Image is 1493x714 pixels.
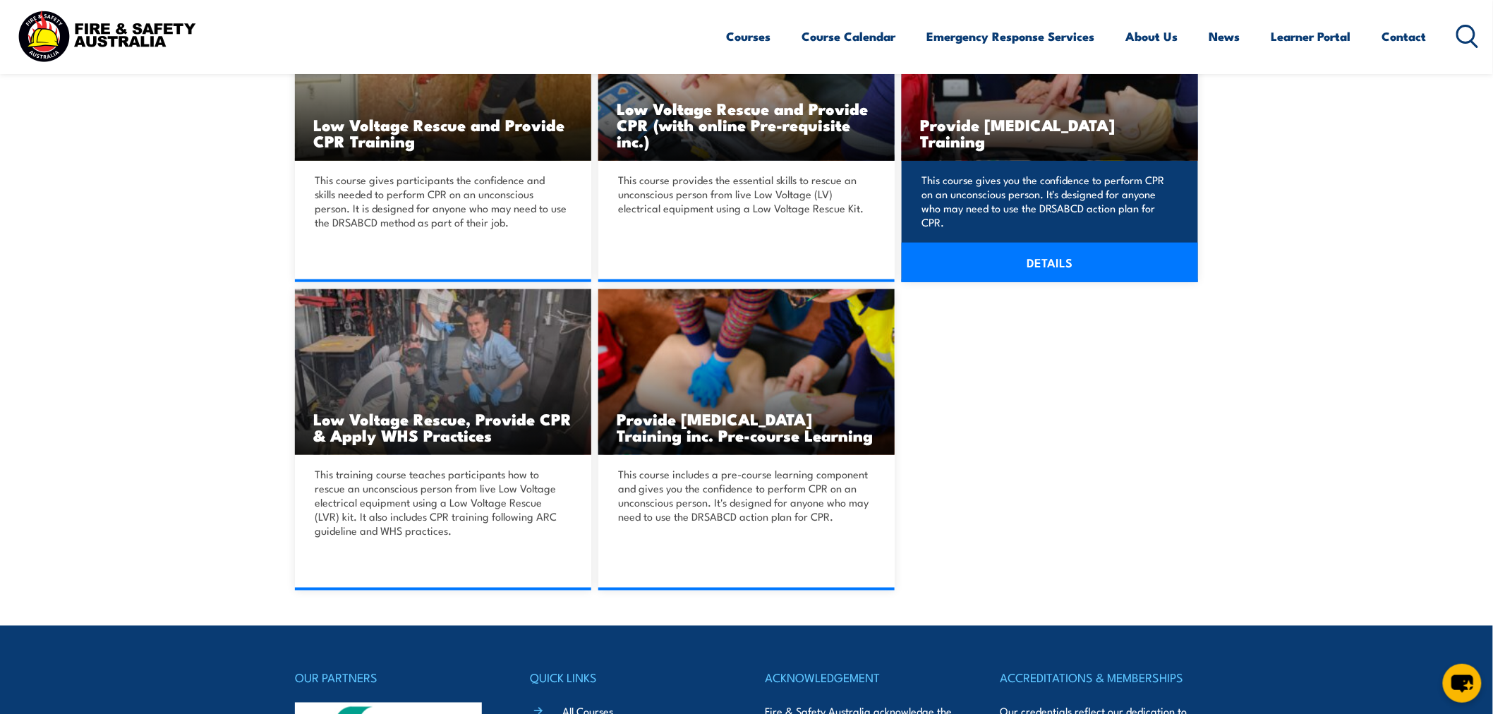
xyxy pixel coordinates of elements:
[1209,18,1240,55] a: News
[927,18,1095,55] a: Emergency Response Services
[1382,18,1427,55] a: Contact
[313,411,573,443] h3: Low Voltage Rescue, Provide CPR & Apply WHS Practices
[1443,664,1482,703] button: chat-button
[1126,18,1178,55] a: About Us
[618,467,871,524] p: This course includes a pre-course learning component and gives you the confidence to perform CPR ...
[920,116,1180,149] h3: Provide [MEDICAL_DATA] Training
[902,243,1198,282] a: DETAILS
[295,289,591,455] img: Low Voltage Rescue, Provide CPR & Apply WHS Practices TRAINING
[598,289,895,455] img: Low Voltage Rescue and Provide CPR
[1001,668,1198,688] h4: ACCREDITATIONS & MEMBERSHIPS
[618,173,871,215] p: This course provides the essential skills to rescue an unconscious person from live Low Voltage (...
[295,289,591,455] a: Low Voltage Rescue, Provide CPR & Apply WHS Practices
[617,411,876,443] h3: Provide [MEDICAL_DATA] Training inc. Pre-course Learning
[295,668,492,688] h4: OUR PARTNERS
[315,173,567,229] p: This course gives participants the confidence and skills needed to perform CPR on an unconscious ...
[617,100,876,149] h3: Low Voltage Rescue and Provide CPR (with online Pre-requisite inc.)
[315,467,567,538] p: This training course teaches participants how to rescue an unconscious person from live Low Volta...
[802,18,896,55] a: Course Calendar
[766,668,963,688] h4: ACKNOWLEDGEMENT
[727,18,771,55] a: Courses
[313,116,573,149] h3: Low Voltage Rescue and Provide CPR Training
[921,173,1174,229] p: This course gives you the confidence to perform CPR on an unconscious person. It's designed for a...
[530,668,727,688] h4: QUICK LINKS
[1271,18,1351,55] a: Learner Portal
[598,289,895,455] a: Provide [MEDICAL_DATA] Training inc. Pre-course Learning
